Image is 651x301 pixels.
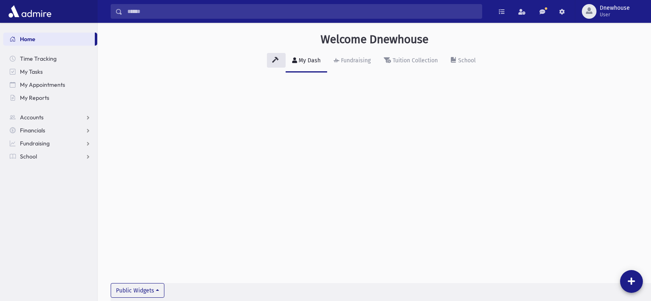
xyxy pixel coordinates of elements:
a: Fundraising [3,137,97,150]
button: Public Widgets [111,283,164,298]
a: My Dash [286,50,327,73]
span: Home [20,35,35,43]
div: My Dash [297,57,321,64]
span: Time Tracking [20,55,57,62]
div: Fundraising [339,57,371,64]
a: My Appointments [3,78,97,91]
div: School [457,57,476,64]
span: My Reports [20,94,49,101]
div: Tuition Collection [391,57,438,64]
a: School [3,150,97,163]
a: School [444,50,482,73]
span: School [20,153,37,160]
span: My Tasks [20,68,43,75]
a: Financials [3,124,97,137]
span: User [600,11,630,18]
a: My Reports [3,91,97,104]
a: Fundraising [327,50,377,73]
a: Tuition Collection [377,50,444,73]
span: Fundraising [20,140,50,147]
a: Time Tracking [3,52,97,65]
span: Accounts [20,114,44,121]
span: Financials [20,127,45,134]
h3: Welcome Dnewhouse [321,33,428,46]
a: My Tasks [3,65,97,78]
img: AdmirePro [7,3,53,20]
a: Accounts [3,111,97,124]
span: Dnewhouse [600,5,630,11]
a: Home [3,33,95,46]
input: Search [122,4,482,19]
span: My Appointments [20,81,65,88]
